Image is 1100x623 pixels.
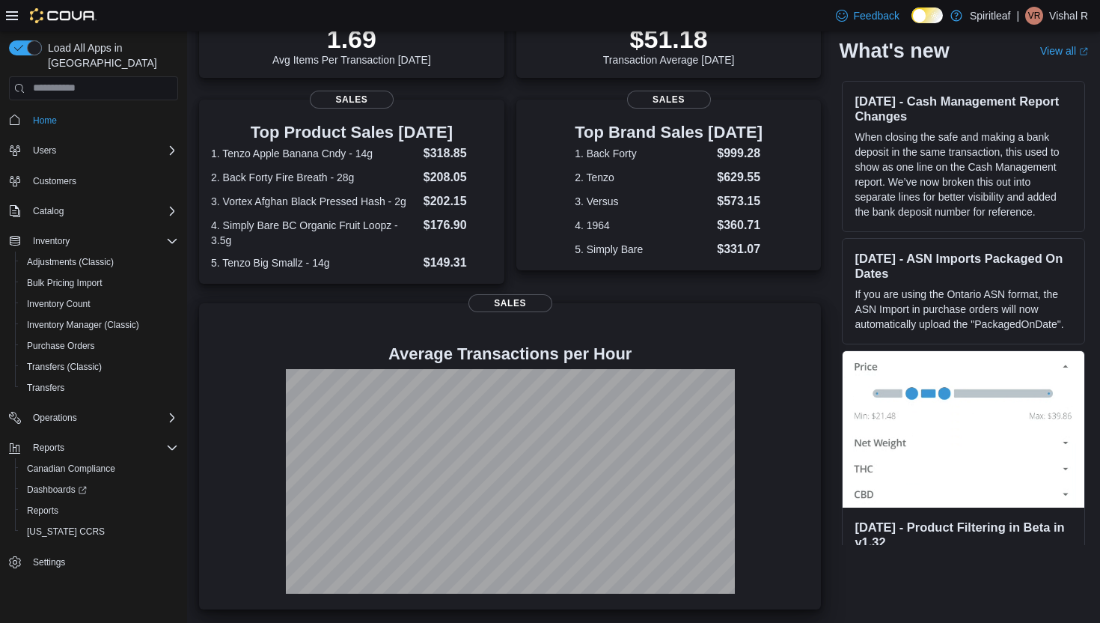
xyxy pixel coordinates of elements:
[27,484,87,496] span: Dashboards
[33,175,76,187] span: Customers
[15,500,184,521] button: Reports
[27,319,139,331] span: Inventory Manager (Classic)
[855,251,1072,281] h3: [DATE] - ASN Imports Packaged On Dates
[27,202,70,220] button: Catalog
[272,24,431,66] div: Avg Items Per Transaction [DATE]
[21,274,109,292] a: Bulk Pricing Import
[33,235,70,247] span: Inventory
[575,194,711,209] dt: 3. Versus
[1040,45,1088,57] a: View allExternal link
[575,242,711,257] dt: 5. Simply Bare
[15,335,184,356] button: Purchase Orders
[1049,7,1088,25] p: Vishal R
[424,216,492,234] dd: $176.90
[603,24,735,66] div: Transaction Average [DATE]
[1079,47,1088,56] svg: External link
[15,314,184,335] button: Inventory Manager (Classic)
[15,479,184,500] a: Dashboards
[33,442,64,454] span: Reports
[424,254,492,272] dd: $149.31
[27,112,63,130] a: Home
[27,298,91,310] span: Inventory Count
[21,523,178,541] span: Washington CCRS
[575,124,763,142] h3: Top Brand Sales [DATE]
[21,295,97,313] a: Inventory Count
[603,24,735,54] p: $51.18
[21,358,108,376] a: Transfers (Classic)
[3,109,184,131] button: Home
[27,361,102,373] span: Transfers (Classic)
[27,202,178,220] span: Catalog
[468,294,552,312] span: Sales
[424,168,492,186] dd: $208.05
[33,115,57,127] span: Home
[21,502,178,520] span: Reports
[830,1,905,31] a: Feedback
[272,24,431,54] p: 1.69
[21,460,178,478] span: Canadian Compliance
[27,409,178,427] span: Operations
[15,273,184,294] button: Bulk Pricing Import
[21,316,145,334] a: Inventory Manager (Classic)
[27,142,62,159] button: Users
[15,377,184,398] button: Transfers
[21,523,111,541] a: [US_STATE] CCRS
[21,295,178,313] span: Inventory Count
[33,556,65,568] span: Settings
[1028,7,1041,25] span: VR
[854,8,899,23] span: Feedback
[27,171,178,190] span: Customers
[21,253,120,271] a: Adjustments (Classic)
[27,553,71,571] a: Settings
[27,111,178,130] span: Home
[27,232,76,250] button: Inventory
[21,379,178,397] span: Transfers
[15,521,184,542] button: [US_STATE] CCRS
[211,255,418,270] dt: 5. Tenzo Big Smallz - 14g
[970,7,1010,25] p: Spiritleaf
[27,439,178,457] span: Reports
[21,253,178,271] span: Adjustments (Classic)
[1025,7,1043,25] div: Vishal R
[30,8,97,23] img: Cova
[3,551,184,573] button: Settings
[855,520,1072,550] h3: [DATE] - Product Filtering in Beta in v1.32
[21,379,70,397] a: Transfers
[21,316,178,334] span: Inventory Manager (Classic)
[3,170,184,192] button: Customers
[717,192,763,210] dd: $573.15
[21,274,178,292] span: Bulk Pricing Import
[3,231,184,252] button: Inventory
[310,91,394,109] span: Sales
[9,103,178,613] nav: Complex example
[575,170,711,185] dt: 2. Tenzo
[424,192,492,210] dd: $202.15
[15,458,184,479] button: Canadian Compliance
[21,337,178,355] span: Purchase Orders
[27,526,105,538] span: [US_STATE] CCRS
[27,439,70,457] button: Reports
[27,505,58,517] span: Reports
[911,7,943,23] input: Dark Mode
[33,205,64,217] span: Catalog
[3,407,184,428] button: Operations
[424,145,492,162] dd: $318.85
[211,345,809,363] h4: Average Transactions per Hour
[1016,7,1019,25] p: |
[575,146,711,161] dt: 1. Back Forty
[3,201,184,222] button: Catalog
[211,194,418,209] dt: 3. Vortex Afghan Black Pressed Hash - 2g
[27,277,103,289] span: Bulk Pricing Import
[717,168,763,186] dd: $629.55
[33,412,77,424] span: Operations
[211,124,492,142] h3: Top Product Sales [DATE]
[717,240,763,258] dd: $331.07
[575,218,711,233] dt: 4. 1964
[21,481,93,499] a: Dashboards
[27,172,82,190] a: Customers
[27,232,178,250] span: Inventory
[839,39,949,63] h2: What's new
[211,146,418,161] dt: 1. Tenzo Apple Banana Cndy - 14g
[27,463,115,475] span: Canadian Compliance
[211,218,418,248] dt: 4. Simply Bare BC Organic Fruit Loopz - 3.5g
